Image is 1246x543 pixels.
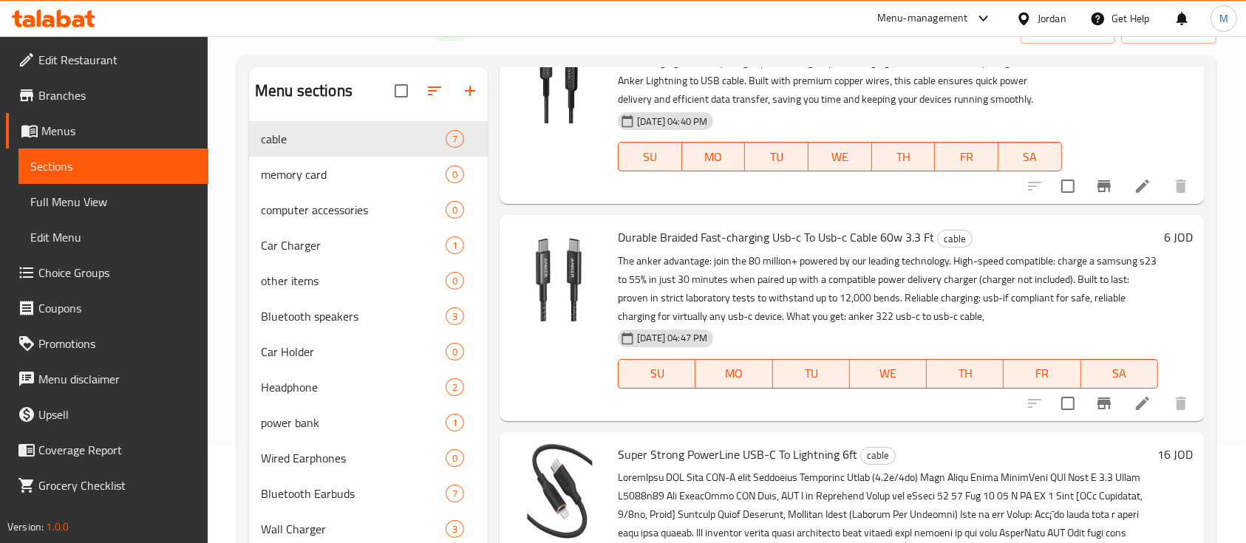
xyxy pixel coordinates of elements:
[446,449,464,467] div: items
[695,359,772,389] button: MO
[446,307,464,325] div: items
[7,517,44,536] span: Version:
[446,378,464,396] div: items
[249,298,488,334] div: Bluetooth speakers3
[624,363,690,384] span: SU
[935,142,998,171] button: FR
[446,522,463,536] span: 3
[261,130,446,148] span: cable
[261,307,446,325] span: Bluetooth speakers
[446,451,463,465] span: 0
[261,165,446,183] span: memory card
[249,157,488,192] div: memory card0
[249,192,488,228] div: computer accessories0
[6,290,208,326] a: Coupons
[261,414,446,431] span: power bank
[937,230,973,247] div: cable
[38,264,197,281] span: Choice Groups
[38,86,197,104] span: Branches
[446,236,464,254] div: items
[751,146,803,168] span: TU
[878,146,930,168] span: TH
[446,416,463,430] span: 1
[261,520,446,538] span: Wall Charger
[1086,386,1122,421] button: Branch-specific-item
[446,130,464,148] div: items
[6,397,208,432] a: Upsell
[1157,444,1193,465] h6: 16 JOD
[261,449,446,467] span: Wired Earphones
[446,165,464,183] div: items
[446,168,463,182] span: 0
[860,447,896,465] div: cable
[6,468,208,503] a: Grocery Checklist
[1052,388,1083,419] span: Select to update
[452,73,488,109] button: Add section
[618,443,857,465] span: Super Strong PowerLine USB-C To Lightning 6ft
[1004,359,1080,389] button: FR
[511,444,606,539] img: Super Strong PowerLine USB-C To Lightning 6ft
[6,255,208,290] a: Choice Groups
[1081,359,1158,389] button: SA
[6,432,208,468] a: Coverage Report
[6,113,208,148] a: Menus
[6,326,208,361] a: Promotions
[773,359,850,389] button: TU
[1052,171,1083,202] span: Select to update
[261,485,446,502] span: Bluetooth Earbuds
[386,75,417,106] span: Select all sections
[261,272,446,290] div: other items
[1163,386,1199,421] button: delete
[249,121,488,157] div: cable7
[41,122,197,140] span: Menus
[249,476,488,511] div: Bluetooth Earbuds7
[631,115,713,129] span: [DATE] 04:40 PM
[6,42,208,78] a: Edit Restaurant
[18,219,208,255] a: Edit Menu
[446,272,464,290] div: items
[618,359,695,389] button: SU
[38,51,197,69] span: Edit Restaurant
[261,378,446,396] div: Headphone
[249,263,488,298] div: other items0
[446,201,464,219] div: items
[38,441,197,459] span: Coverage Report
[46,517,69,536] span: 1.0.0
[261,236,446,254] div: Car Charger
[38,299,197,317] span: Coupons
[511,29,606,123] img: Anker 322 USB-C To Lightning Braided Cable 09.M 3ft
[249,405,488,440] div: power bank1
[446,274,463,288] span: 0
[446,132,463,146] span: 7
[446,345,463,359] span: 0
[682,142,746,171] button: MO
[618,142,682,171] button: SU
[631,331,713,345] span: [DATE] 04:47 PM
[38,370,197,388] span: Menu disclaimer
[446,487,463,501] span: 7
[1163,168,1199,204] button: delete
[6,361,208,397] a: Menu disclaimer
[446,239,463,253] span: 1
[998,142,1062,171] button: SA
[618,226,934,248] span: Durable Braided Fast-charging Usb-c To Usb-c Cable 60w 3.3 Ft
[872,142,936,171] button: TH
[38,406,197,423] span: Upsell
[1164,227,1193,247] h6: 6 JOD
[30,193,197,211] span: Full Menu View
[779,363,844,384] span: TU
[1134,177,1151,195] a: Edit menu item
[1032,21,1103,39] span: import
[856,363,921,384] span: WE
[18,148,208,184] a: Sections
[18,184,208,219] a: Full Menu View
[688,146,740,168] span: MO
[255,80,353,102] h2: Menu sections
